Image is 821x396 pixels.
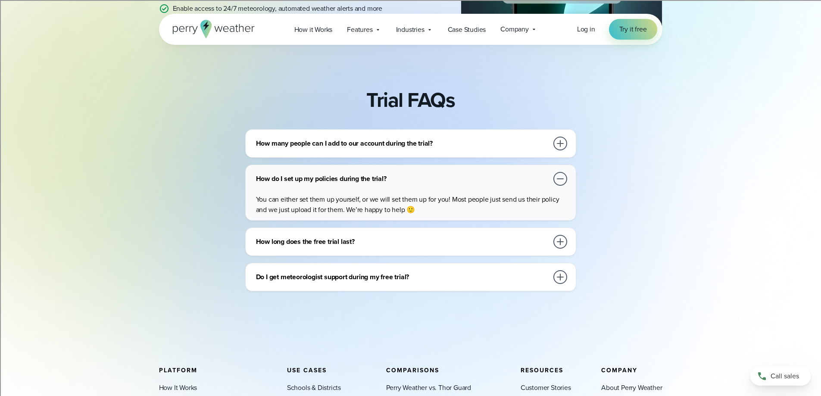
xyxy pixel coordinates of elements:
[577,24,595,34] a: Log in
[440,21,493,38] a: Case Studies
[287,21,340,38] a: How it Works
[500,24,529,34] span: Company
[3,50,818,58] div: Rename
[448,25,486,35] span: Case Studies
[3,34,818,42] div: Options
[347,25,372,35] span: Features
[619,24,647,34] span: Try it free
[396,25,425,35] span: Industries
[609,19,657,40] a: Try it free
[3,42,818,50] div: Sign out
[3,3,818,11] div: Sort A > Z
[294,25,333,35] span: How it Works
[750,367,811,386] a: Call sales
[3,11,818,19] div: Sort New > Old
[3,27,818,34] div: Delete
[771,371,799,381] span: Call sales
[3,58,818,65] div: Move To ...
[3,19,818,27] div: Move To ...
